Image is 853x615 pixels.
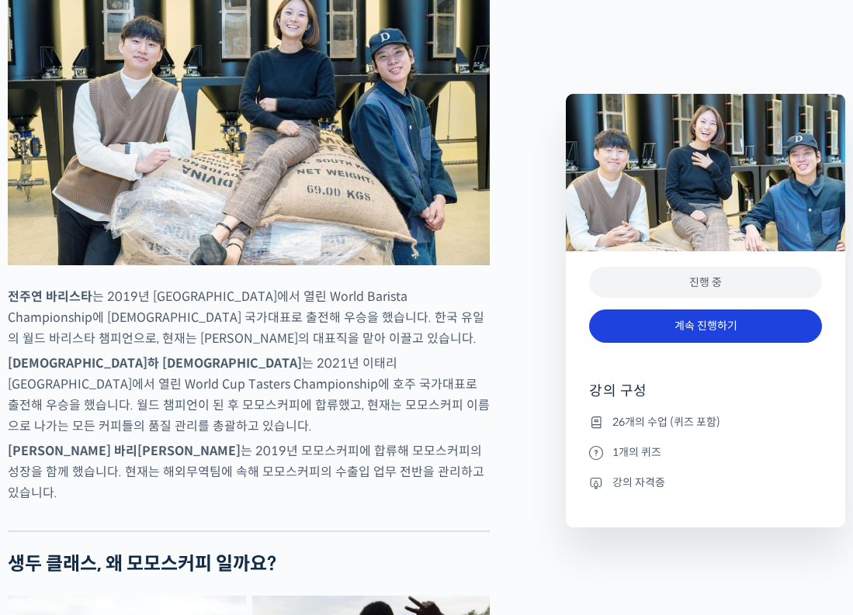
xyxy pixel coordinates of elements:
li: 1개의 퀴즈 [589,443,822,461]
p: 는 2019년 모모스커피에 합류해 모모스커피의 성장을 함께 했습니다. 현재는 해외무역팀에 속해 모모스커피의 수출입 업무 전반을 관리하고 있습니다. [8,441,490,503]
span: 홈 [49,510,58,522]
p: 는 2021년 이태리 [GEOGRAPHIC_DATA]에서 열린 World Cup Tasters Championship에 호주 국가대표로 출전해 우승을 했습니다. 월드 챔피언이... [8,353,490,437]
strong: 전주연 바리스타 [8,288,92,305]
a: 홈 [5,486,102,525]
h4: 강의 구성 [589,382,822,413]
strong: 생두 클래스, 왜 모모스커피 일까요? [8,552,276,575]
span: 1 [158,485,163,498]
strong: [DEMOGRAPHIC_DATA]하 [DEMOGRAPHIC_DATA] [8,355,302,371]
span: 대화 [142,510,161,523]
li: 26개의 수업 (퀴즈 포함) [589,413,822,431]
strong: [PERSON_NAME] 바리[PERSON_NAME] [8,443,241,459]
p: 는 2019년 [GEOGRAPHIC_DATA]에서 열린 World Barista Championship에 [DEMOGRAPHIC_DATA] 국가대표로 출전해 우승을 했습니다.... [8,286,490,349]
span: 설정 [240,510,258,522]
li: 강의 자격증 [589,473,822,492]
a: 설정 [200,486,298,525]
div: 진행 중 [589,267,822,299]
a: 계속 진행하기 [589,309,822,343]
a: 1대화 [102,486,200,525]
